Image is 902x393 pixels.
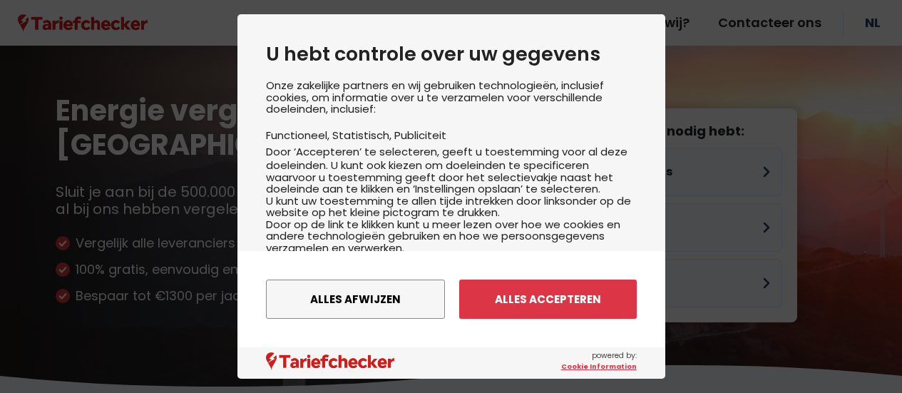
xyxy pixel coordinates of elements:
[266,352,394,370] img: logo
[394,128,446,143] li: Publiciteit
[561,350,637,372] span: powered by:
[266,280,445,319] button: Alles afwijzen
[266,43,637,66] h2: U hebt controle over uw gegevens
[266,128,332,143] li: Functioneel
[266,80,637,321] div: Onze zakelijke partners en wij gebruiken technologieën, inclusief cookies, om informatie over u t...
[237,251,665,347] div: menu
[332,128,394,143] li: Statistisch
[561,362,637,372] a: Cookie Information
[459,280,637,319] button: Alles accepteren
